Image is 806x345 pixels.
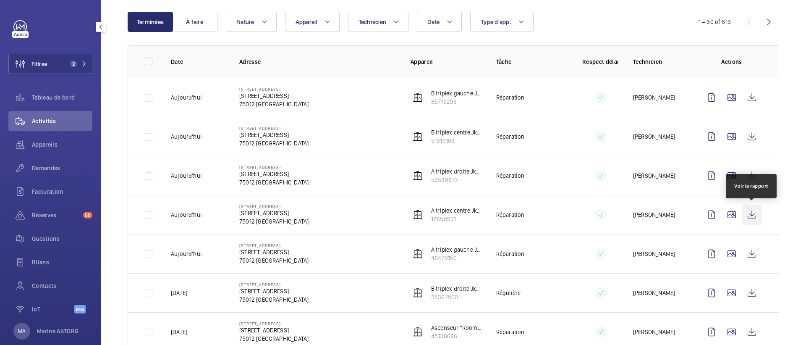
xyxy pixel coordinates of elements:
[633,58,688,66] p: Technicien
[239,170,309,178] p: [STREET_ADDRESS]
[239,256,309,265] p: 75012 [GEOGRAPHIC_DATA]
[496,289,521,297] p: Régulière
[359,18,387,25] span: Technicien
[171,58,226,66] p: Date
[633,250,675,258] p: [PERSON_NAME]
[431,324,483,332] p: Ascenseur "Room bike" Jk671
[734,182,768,190] div: Voir le rapport
[496,211,525,219] p: Réparation
[236,18,254,25] span: Nature
[239,295,309,304] p: 75012 [GEOGRAPHIC_DATA]
[431,97,483,106] p: 85715293
[413,132,423,142] img: elevator.svg
[413,288,423,298] img: elevator.svg
[32,117,92,125] span: Activités
[239,326,309,334] p: [STREET_ADDRESS]
[32,187,92,196] span: Facturation
[431,293,483,301] p: 35367500
[172,12,217,32] button: À faire
[171,289,187,297] p: [DATE]
[431,332,483,340] p: 45138646
[171,250,202,258] p: Aujourd'hui
[431,215,483,223] p: 12658991
[701,58,762,66] p: Actions
[411,58,483,66] p: Appareil
[496,250,525,258] p: Réparation
[496,93,525,102] p: Réparation
[633,132,675,141] p: [PERSON_NAME]
[633,289,675,297] p: [PERSON_NAME]
[417,12,462,32] button: Date
[431,284,483,293] p: B triplex droite Jk667
[427,18,440,25] span: Date
[413,327,423,337] img: elevator.svg
[413,92,423,103] img: elevator.svg
[32,234,92,243] span: Questions
[496,328,525,336] p: Réparation
[239,248,309,256] p: [STREET_ADDRESS]
[239,126,309,131] p: [STREET_ADDRESS]
[431,137,483,145] p: 51619103
[496,171,525,180] p: Réparation
[239,334,309,343] p: 75012 [GEOGRAPHIC_DATA]
[226,12,277,32] button: Nature
[8,54,92,74] button: Filtres2
[496,132,525,141] p: Réparation
[239,58,397,66] p: Adresse
[633,171,675,180] p: [PERSON_NAME]
[128,12,173,32] button: Terminées
[239,139,309,147] p: 75012 [GEOGRAPHIC_DATA]
[239,87,309,92] p: [STREET_ADDRESS]
[633,328,675,336] p: [PERSON_NAME]
[239,165,309,170] p: [STREET_ADDRESS]
[582,58,620,66] p: Respect délai
[413,249,423,259] img: elevator.svg
[296,18,317,25] span: Appareil
[413,171,423,181] img: elevator.svg
[239,100,309,108] p: 75012 [GEOGRAPHIC_DATA]
[18,327,26,335] p: MA
[431,167,483,176] p: A triplex droite Jk670
[171,171,202,180] p: Aujourd'hui
[239,321,309,326] p: [STREET_ADDRESS]
[431,245,483,254] p: A triplex gauche Jk668
[32,211,80,219] span: Réserves
[32,93,92,102] span: Tableau de bord
[431,254,483,262] p: 46479150
[37,327,79,335] p: Marine ASTORG
[32,164,92,172] span: Demandes
[32,140,92,149] span: Appareils
[239,92,309,100] p: [STREET_ADDRESS]
[413,210,423,220] img: elevator.svg
[633,93,675,102] p: [PERSON_NAME]
[32,282,92,290] span: Contacts
[239,217,309,226] p: 75012 [GEOGRAPHIC_DATA]
[31,60,47,68] span: Filtres
[74,305,86,313] span: Beta
[239,178,309,187] p: 75012 [GEOGRAPHIC_DATA]
[431,89,483,97] p: B triplex gauche Jk665
[83,212,92,219] span: 58
[633,211,675,219] p: [PERSON_NAME]
[348,12,409,32] button: Technicien
[239,243,309,248] p: [STREET_ADDRESS]
[239,204,309,209] p: [STREET_ADDRESS]
[239,287,309,295] p: [STREET_ADDRESS]
[431,128,483,137] p: B triplex centre Jk666
[699,18,731,26] div: 1 – 30 of 613
[431,176,483,184] p: 52538873
[431,206,483,215] p: A triplex centre Jk669
[239,282,309,287] p: [STREET_ADDRESS]
[32,258,92,266] span: Bilans
[239,209,309,217] p: [STREET_ADDRESS]
[481,18,511,25] span: Type d'app.
[32,305,74,313] span: IoT
[70,61,77,67] span: 2
[239,131,309,139] p: [STREET_ADDRESS]
[496,58,568,66] p: Tâche
[171,93,202,102] p: Aujourd'hui
[171,132,202,141] p: Aujourd'hui
[470,12,534,32] button: Type d'app.
[171,211,202,219] p: Aujourd'hui
[171,328,187,336] p: [DATE]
